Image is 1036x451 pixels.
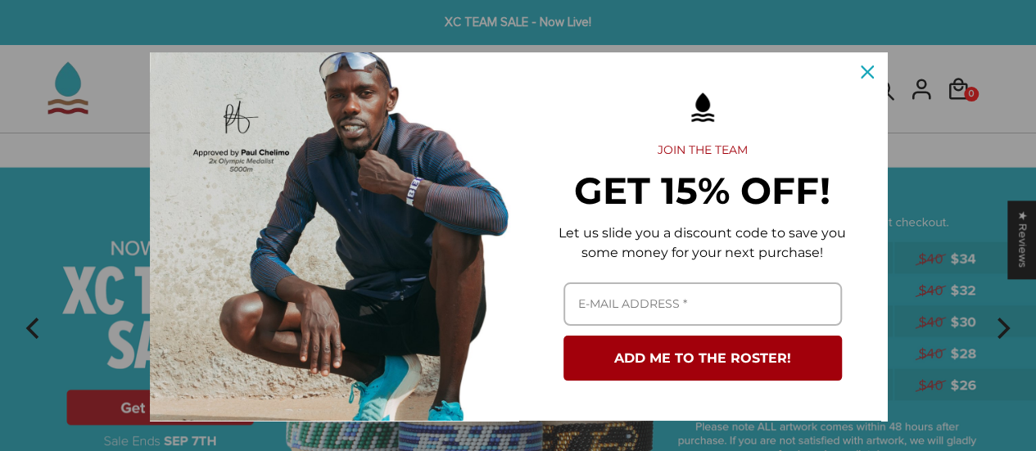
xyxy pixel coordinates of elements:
strong: GET 15% OFF! [574,168,830,213]
p: Let us slide you a discount code to save you some money for your next purchase! [545,223,861,263]
button: Close [848,52,887,92]
h2: JOIN THE TEAM [545,143,861,158]
input: Email field [563,282,842,326]
svg: close icon [861,65,874,79]
button: ADD ME TO THE ROSTER! [563,336,842,381]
